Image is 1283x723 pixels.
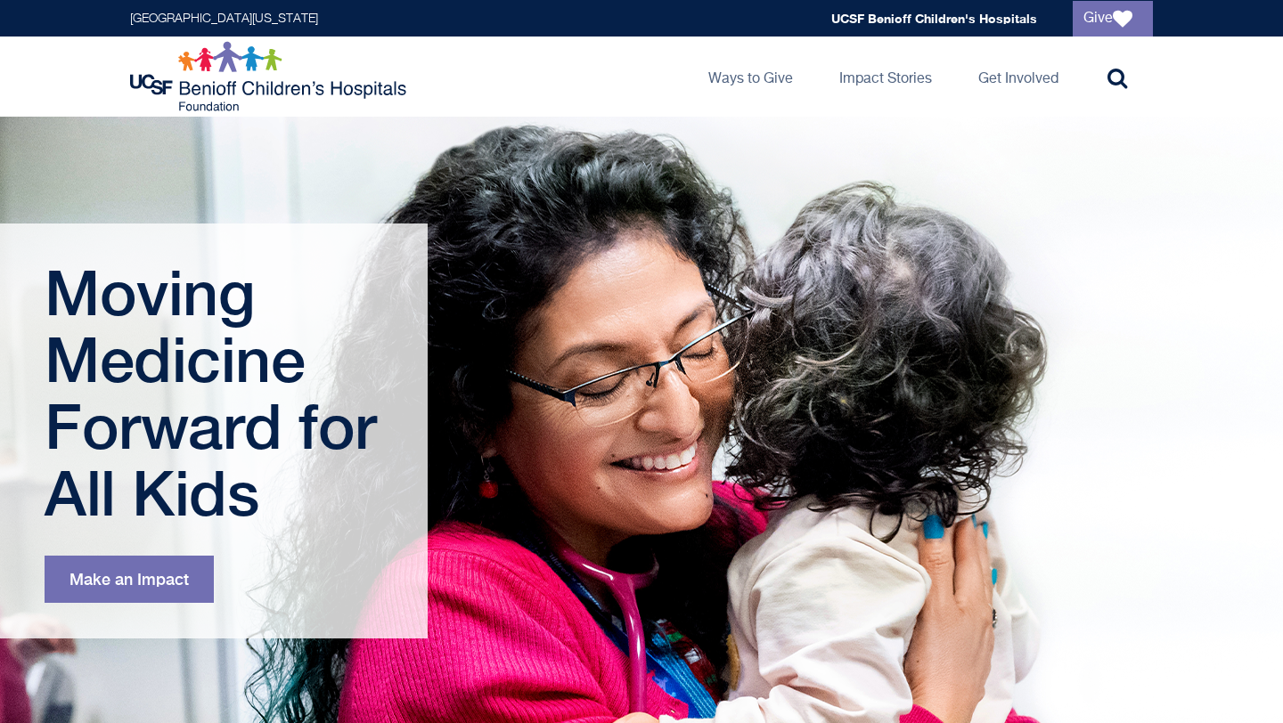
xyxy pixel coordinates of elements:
img: Logo for UCSF Benioff Children's Hospitals Foundation [130,41,411,112]
a: Make an Impact [45,556,214,603]
a: UCSF Benioff Children's Hospitals [831,11,1037,26]
a: Give [1073,1,1153,37]
a: Get Involved [964,37,1073,117]
h1: Moving Medicine Forward for All Kids [45,259,388,526]
a: [GEOGRAPHIC_DATA][US_STATE] [130,12,318,25]
a: Impact Stories [825,37,946,117]
a: Ways to Give [694,37,807,117]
